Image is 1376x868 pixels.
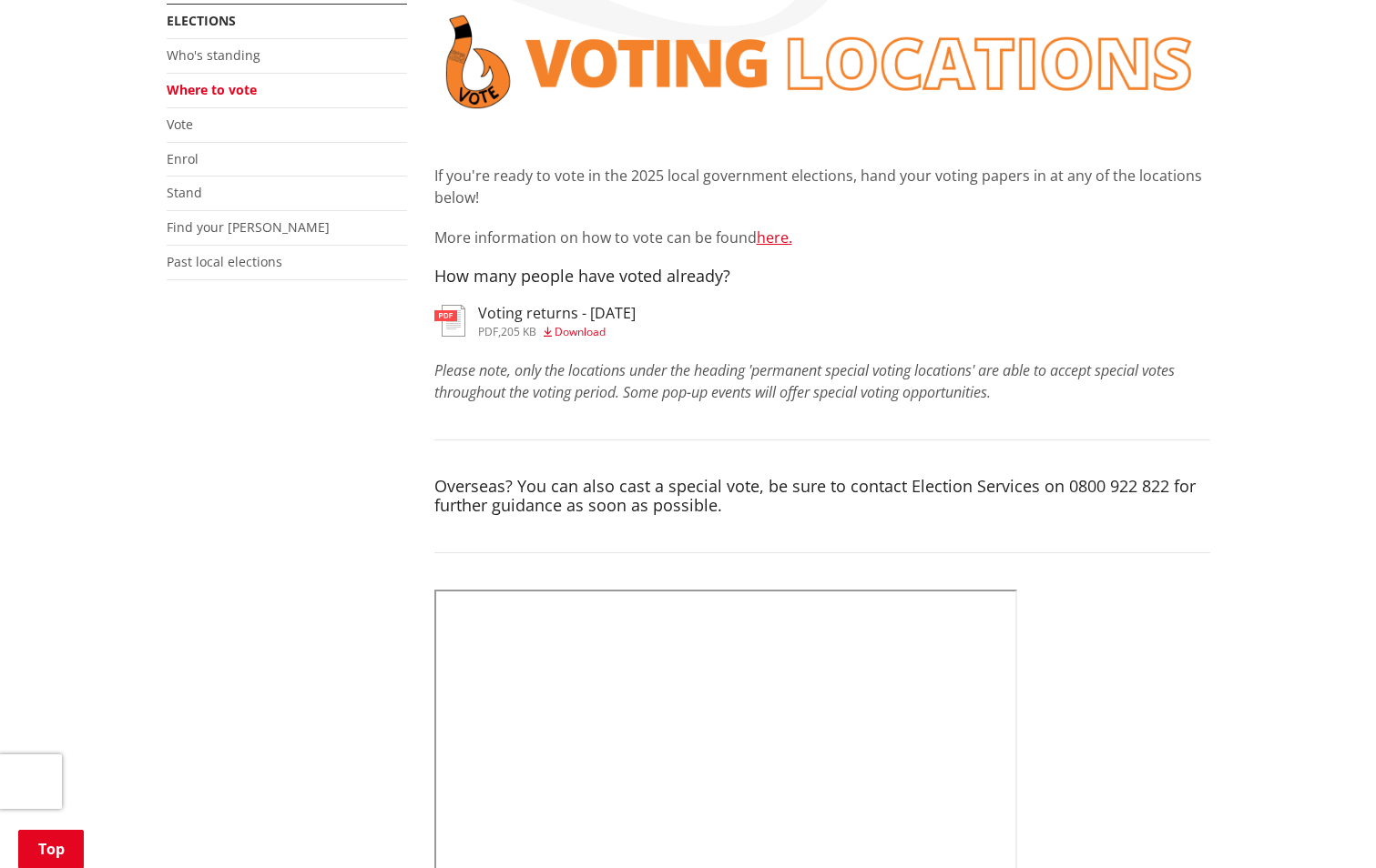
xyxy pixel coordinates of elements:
[167,218,330,236] a: Find your [PERSON_NAME]
[167,150,199,167] a: Enrol
[434,4,1210,120] img: voting locations banner
[478,327,636,338] div: ,
[478,305,636,322] h3: Voting returns - [DATE]
[434,477,1210,516] h4: Overseas? You can also cast a special vote, be sure to contact Election Services on 0800 922 822 ...
[18,830,84,868] a: Top
[434,360,1175,402] em: Please note, only the locations under the heading 'permanent special voting locations' are able t...
[1292,792,1358,857] iframe: Messenger Launcher
[167,12,236,29] a: Elections
[757,227,792,247] a: here.
[167,116,193,133] a: Vote
[434,165,1210,208] p: If you're ready to vote in the 2025 local government elections, hand your voting papers in at any...
[167,81,257,98] a: Where to vote
[501,324,536,339] span: 205 KB
[434,267,1210,287] h4: How many people have voted already?
[434,305,636,338] a: Voting returns - [DATE] pdf,205 KB Download
[167,46,260,64] a: Who's standing
[555,324,606,339] span: Download
[167,253,282,270] a: Past local elections
[434,305,465,337] img: document-pdf.svg
[434,227,1210,248] p: More information on how to vote can be found
[478,324,498,339] span: pdf
[167,184,202,201] a: Stand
